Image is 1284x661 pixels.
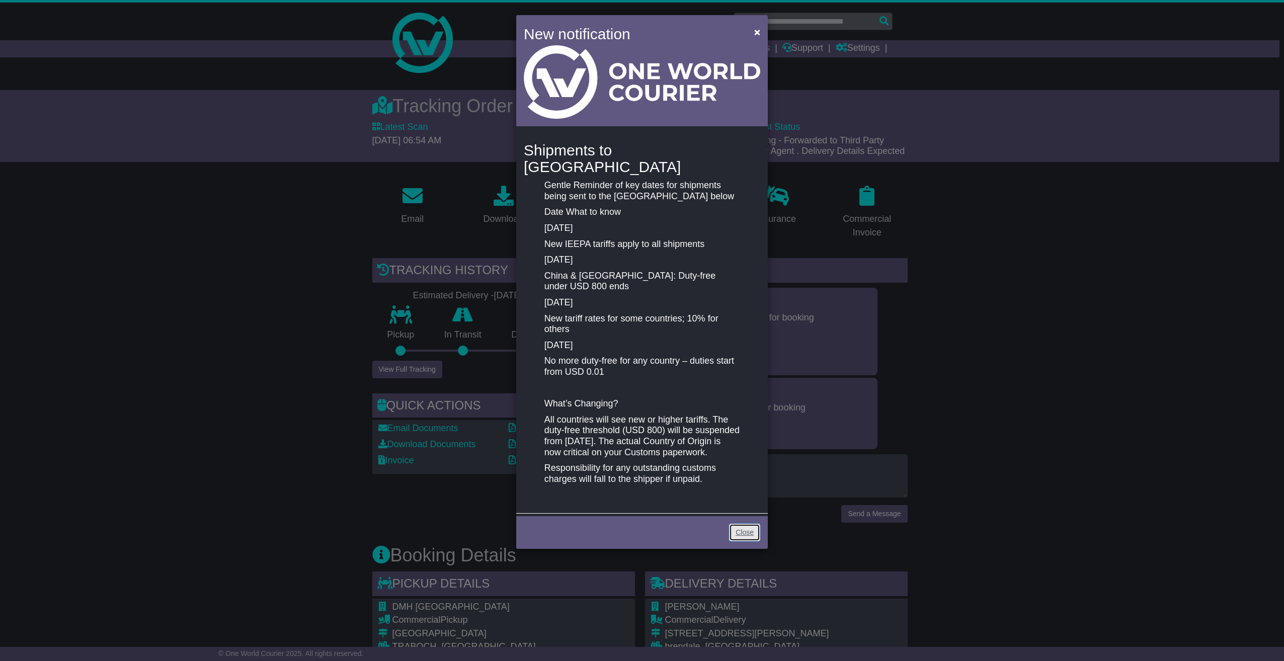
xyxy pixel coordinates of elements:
p: [DATE] [544,223,740,234]
p: Gentle Reminder of key dates for shipments being sent to the [GEOGRAPHIC_DATA] below [544,180,740,202]
p: No more duty-free for any country – duties start from USD 0.01 [544,356,740,377]
p: New tariff rates for some countries; 10% for others [544,313,740,335]
p: Responsibility for any outstanding customs charges will fall to the shipper if unpaid. [544,463,740,484]
button: Close [749,22,765,42]
p: New IEEPA tariffs apply to all shipments [544,239,740,250]
p: [DATE] [544,340,740,351]
a: Close [729,524,760,541]
span: × [754,26,760,38]
p: What’s Changing? [544,398,740,409]
p: Date What to know [544,207,740,218]
p: [DATE] [544,255,740,266]
p: [DATE] [544,297,740,308]
img: Light [524,45,760,119]
p: All countries will see new or higher tariffs. The duty-free threshold (USD 800) will be suspended... [544,415,740,458]
p: China & [GEOGRAPHIC_DATA]: Duty-free under USD 800 ends [544,271,740,292]
h4: Shipments to [GEOGRAPHIC_DATA] [524,142,760,175]
h4: New notification [524,23,740,45]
